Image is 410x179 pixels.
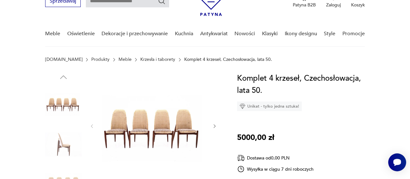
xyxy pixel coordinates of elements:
[237,102,302,111] div: Unikat - tylko jedna sztuka!
[119,57,132,62] a: Meble
[262,21,278,46] a: Klasyki
[140,57,175,62] a: Krzesła i taborety
[45,126,82,163] img: Zdjęcie produktu Komplet 4 krzeseł, Czechosłowacja, lata 50.
[326,2,341,8] p: Zaloguj
[91,57,110,62] a: Produkty
[342,21,365,46] a: Promocje
[67,21,95,46] a: Oświetlenie
[285,21,317,46] a: Ikony designu
[388,153,406,171] iframe: Smartsupp widget button
[240,103,245,109] img: Ikona diamentu
[237,132,274,144] p: 5000,00 zł
[234,21,255,46] a: Nowości
[200,21,228,46] a: Antykwariat
[101,72,206,179] img: Zdjęcie produktu Komplet 4 krzeseł, Czechosłowacja, lata 50.
[324,21,335,46] a: Style
[102,21,168,46] a: Dekoracje i przechowywanie
[45,85,82,122] img: Zdjęcie produktu Komplet 4 krzeseł, Czechosłowacja, lata 50.
[45,57,83,62] a: [DOMAIN_NAME]
[237,154,314,162] div: Dostawa od 0,00 PLN
[45,21,60,46] a: Meble
[184,57,272,62] p: Komplet 4 krzeseł, Czechosłowacja, lata 50.
[351,2,365,8] p: Koszyk
[237,154,245,162] img: Ikona dostawy
[293,2,316,8] p: Patyna B2B
[175,21,193,46] a: Kuchnia
[237,165,314,173] div: Wysyłka w ciągu 7 dni roboczych
[237,72,365,97] h1: Komplet 4 krzeseł, Czechosłowacja, lata 50.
